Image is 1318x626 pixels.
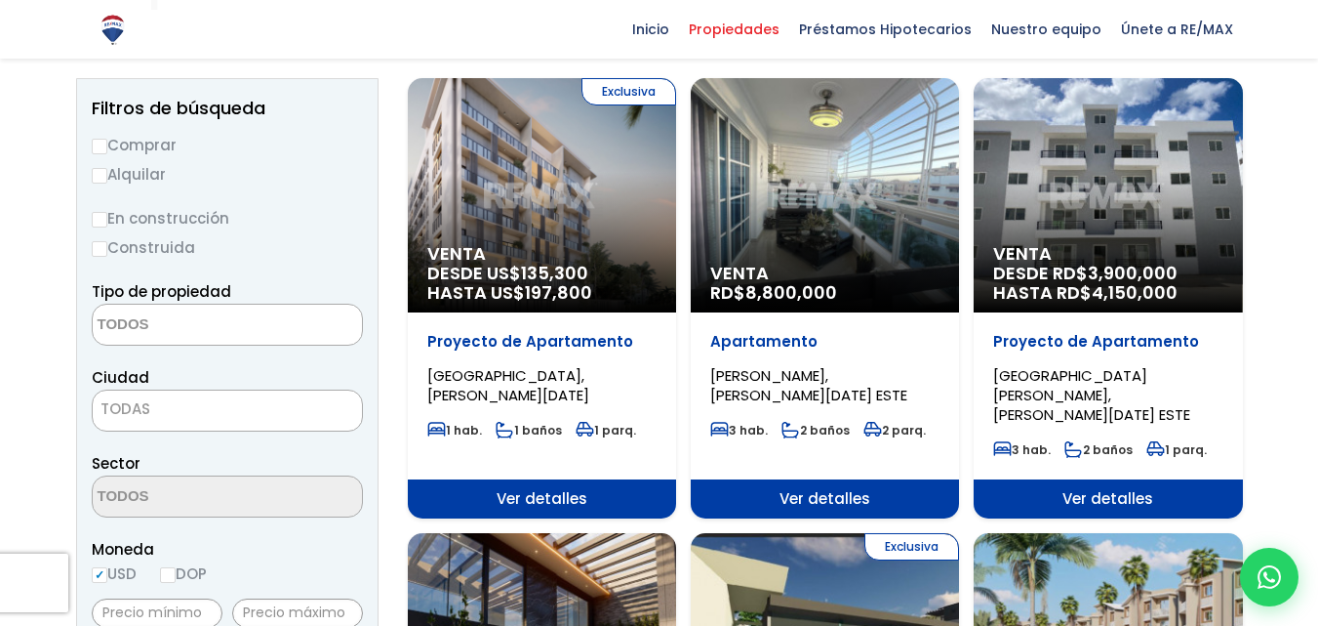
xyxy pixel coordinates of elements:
label: Alquilar [92,162,363,187]
p: Proyecto de Apartamento [427,332,657,352]
span: Moneda [92,537,363,562]
span: 197,800 [525,280,592,305]
span: Ver detalles [974,480,1242,519]
span: HASTA RD$ [993,283,1222,303]
input: USD [92,567,107,583]
textarea: Search [93,305,282,347]
span: 2 parq. [863,422,926,438]
span: TODAS [100,398,150,419]
span: 4,150,000 [1092,280,1178,305]
span: Exclusiva [864,533,959,561]
label: Comprar [92,133,363,157]
span: TODAS [92,390,363,432]
input: DOP [160,567,176,583]
span: Tipo de propiedad [92,281,231,302]
a: Venta DESDE RD$3,900,000 HASTA RD$4,150,000 Proyecto de Apartamento [GEOGRAPHIC_DATA][PERSON_NAME... [974,78,1242,519]
a: Venta RD$8,800,000 Apartamento [PERSON_NAME], [PERSON_NAME][DATE] ESTE 3 hab. 2 baños 2 parq. Ver... [691,78,959,519]
p: Proyecto de Apartamento [993,332,1222,352]
input: Construida [92,241,107,257]
span: Propiedades [679,15,789,44]
label: USD [92,562,137,586]
img: Logo de REMAX [96,13,130,47]
span: 8,800,000 [745,280,837,305]
span: 1 baños [496,422,562,438]
a: Exclusiva Venta DESDE US$135,300 HASTA US$197,800 Proyecto de Apartamento [GEOGRAPHIC_DATA], [PER... [408,78,676,519]
span: HASTA US$ [427,283,657,303]
span: Exclusiva [581,78,676,105]
span: [PERSON_NAME], [PERSON_NAME][DATE] ESTE [710,365,907,405]
span: 135,300 [521,261,588,285]
span: 1 parq. [576,422,636,438]
span: 3 hab. [710,422,768,438]
span: 2 baños [781,422,850,438]
span: Sector [92,453,140,474]
span: Ver detalles [691,480,959,519]
span: TODAS [93,396,362,423]
span: Préstamos Hipotecarios [789,15,981,44]
span: Únete a RE/MAX [1111,15,1243,44]
input: Comprar [92,139,107,154]
label: Construida [92,235,363,260]
span: Inicio [622,15,679,44]
span: Ver detalles [408,480,676,519]
span: 1 parq. [1146,441,1207,458]
input: En construcción [92,212,107,228]
span: Venta [993,244,1222,264]
span: 2 baños [1064,441,1133,458]
label: DOP [160,562,207,586]
span: DESDE RD$ [993,264,1222,303]
span: Venta [710,264,939,283]
h2: Filtros de búsqueda [92,99,363,118]
span: 3,900,000 [1088,261,1178,285]
p: Apartamento [710,332,939,352]
span: [GEOGRAPHIC_DATA], [PERSON_NAME][DATE] [427,365,589,405]
textarea: Search [93,477,282,519]
label: En construcción [92,206,363,230]
span: Nuestro equipo [981,15,1111,44]
input: Alquilar [92,168,107,184]
span: RD$ [710,280,837,305]
span: [GEOGRAPHIC_DATA][PERSON_NAME], [PERSON_NAME][DATE] ESTE [993,365,1190,425]
span: DESDE US$ [427,264,657,303]
span: Ciudad [92,367,149,388]
span: Venta [427,244,657,264]
span: 1 hab. [427,422,482,438]
span: 3 hab. [993,441,1051,458]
